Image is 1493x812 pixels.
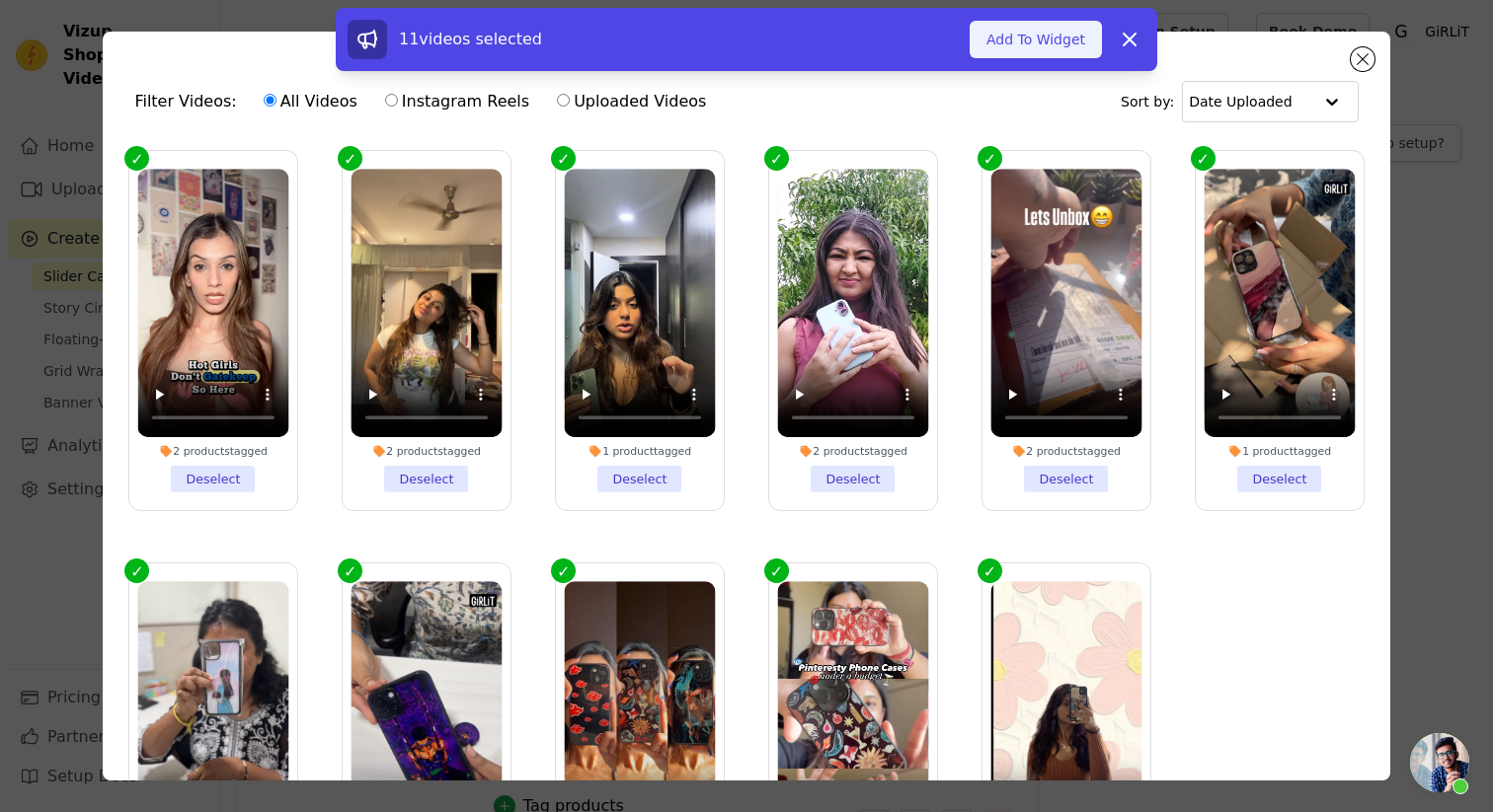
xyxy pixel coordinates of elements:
button: Add To Widget [970,21,1102,58]
div: 2 products tagged [352,444,503,458]
label: All Videos [263,89,358,114]
label: Uploaded Videos [556,89,707,114]
span: 11 videos selected [399,30,542,48]
div: 2 products tagged [990,444,1141,458]
div: Sort by: [1121,81,1359,122]
div: Filter Videos: [134,79,717,124]
div: 1 product tagged [565,444,716,458]
label: Instagram Reels [384,89,530,114]
div: 2 products tagged [138,444,289,458]
div: 2 products tagged [777,444,928,458]
div: 1 product tagged [1204,444,1355,458]
a: Open chat [1410,733,1469,792]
